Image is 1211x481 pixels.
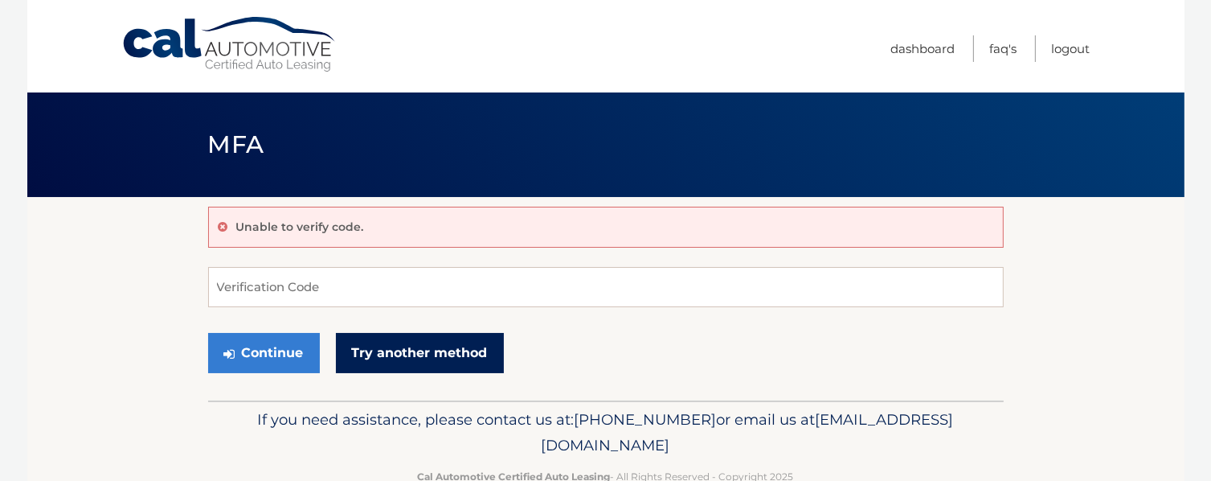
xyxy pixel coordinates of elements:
[542,410,954,454] span: [EMAIL_ADDRESS][DOMAIN_NAME]
[575,410,717,429] span: [PHONE_NUMBER]
[208,333,320,373] button: Continue
[208,129,264,159] span: MFA
[219,407,993,458] p: If you need assistance, please contact us at: or email us at
[336,333,504,373] a: Try another method
[121,16,338,73] a: Cal Automotive
[990,35,1017,62] a: FAQ's
[208,267,1004,307] input: Verification Code
[236,220,364,234] p: Unable to verify code.
[891,35,955,62] a: Dashboard
[1052,35,1090,62] a: Logout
